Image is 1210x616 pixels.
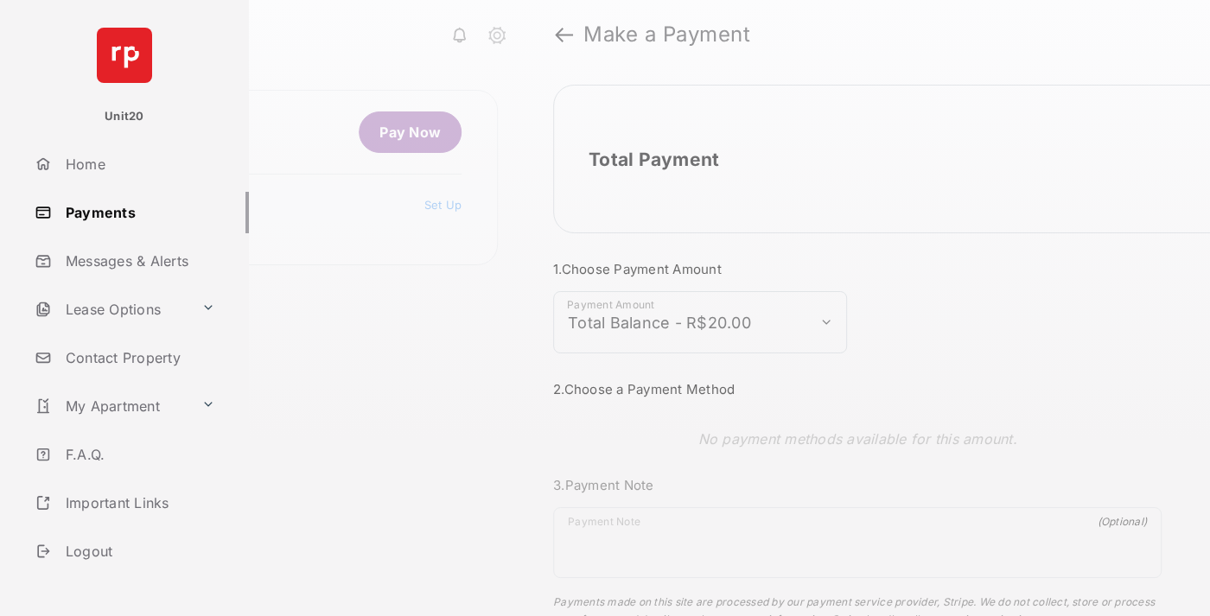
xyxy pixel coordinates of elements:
h3: 2. Choose a Payment Method [553,381,1162,397]
h2: Total Payment [589,149,719,170]
p: No payment methods available for this amount. [698,429,1017,449]
h3: 3. Payment Note [553,477,1162,493]
a: Important Links [28,482,222,524]
a: Payments [28,192,249,233]
img: svg+xml;base64,PHN2ZyB4bWxucz0iaHR0cDovL3d3dy53My5vcmcvMjAwMC9zdmciIHdpZHRoPSI2NCIgaGVpZ2h0PSI2NC... [97,28,152,83]
a: Contact Property [28,337,249,378]
a: Messages & Alerts [28,240,249,282]
a: Home [28,143,249,185]
p: Unit20 [105,108,144,125]
h3: 1. Choose Payment Amount [553,261,1162,277]
a: Logout [28,530,249,572]
a: Set Up [424,198,462,212]
a: My Apartment [28,385,194,427]
a: Lease Options [28,289,194,330]
strong: Make a Payment [583,24,750,45]
a: F.A.Q. [28,434,249,475]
